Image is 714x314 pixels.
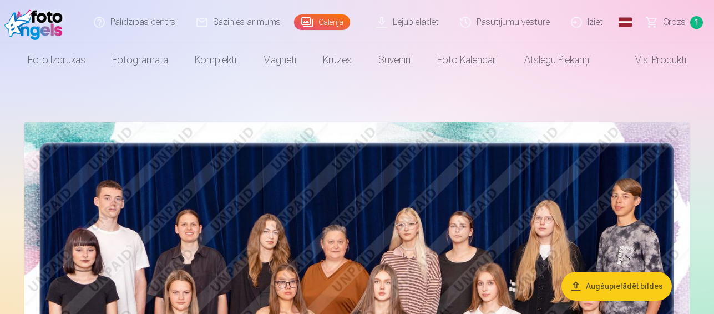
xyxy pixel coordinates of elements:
a: Atslēgu piekariņi [511,44,604,76]
a: Komplekti [181,44,250,76]
a: Suvenīri [365,44,424,76]
a: Galerija [294,14,350,30]
span: Grozs [663,16,686,29]
a: Krūzes [310,44,365,76]
button: Augšupielādēt bildes [561,272,672,301]
span: 1 [690,16,703,29]
a: Fotogrāmata [99,44,181,76]
a: Foto izdrukas [14,44,99,76]
img: /fa1 [4,4,68,40]
a: Visi produkti [604,44,700,76]
a: Foto kalendāri [424,44,511,76]
a: Magnēti [250,44,310,76]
